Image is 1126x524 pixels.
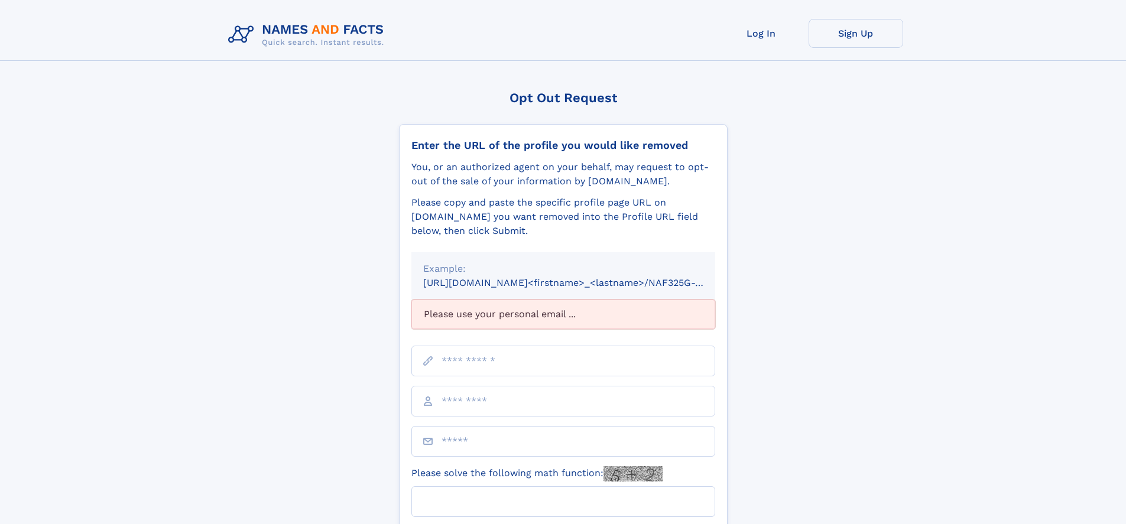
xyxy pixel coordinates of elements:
a: Sign Up [809,19,903,48]
div: You, or an authorized agent on your behalf, may request to opt-out of the sale of your informatio... [411,160,715,188]
div: Example: [423,262,703,276]
div: Please copy and paste the specific profile page URL on [DOMAIN_NAME] you want removed into the Pr... [411,196,715,238]
div: Opt Out Request [399,90,728,105]
div: Please use your personal email ... [411,300,715,329]
div: Enter the URL of the profile you would like removed [411,139,715,152]
small: [URL][DOMAIN_NAME]<firstname>_<lastname>/NAF325G-xxxxxxxx [423,277,738,288]
label: Please solve the following math function: [411,466,663,481]
img: Logo Names and Facts [223,19,394,51]
a: Log In [714,19,809,48]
